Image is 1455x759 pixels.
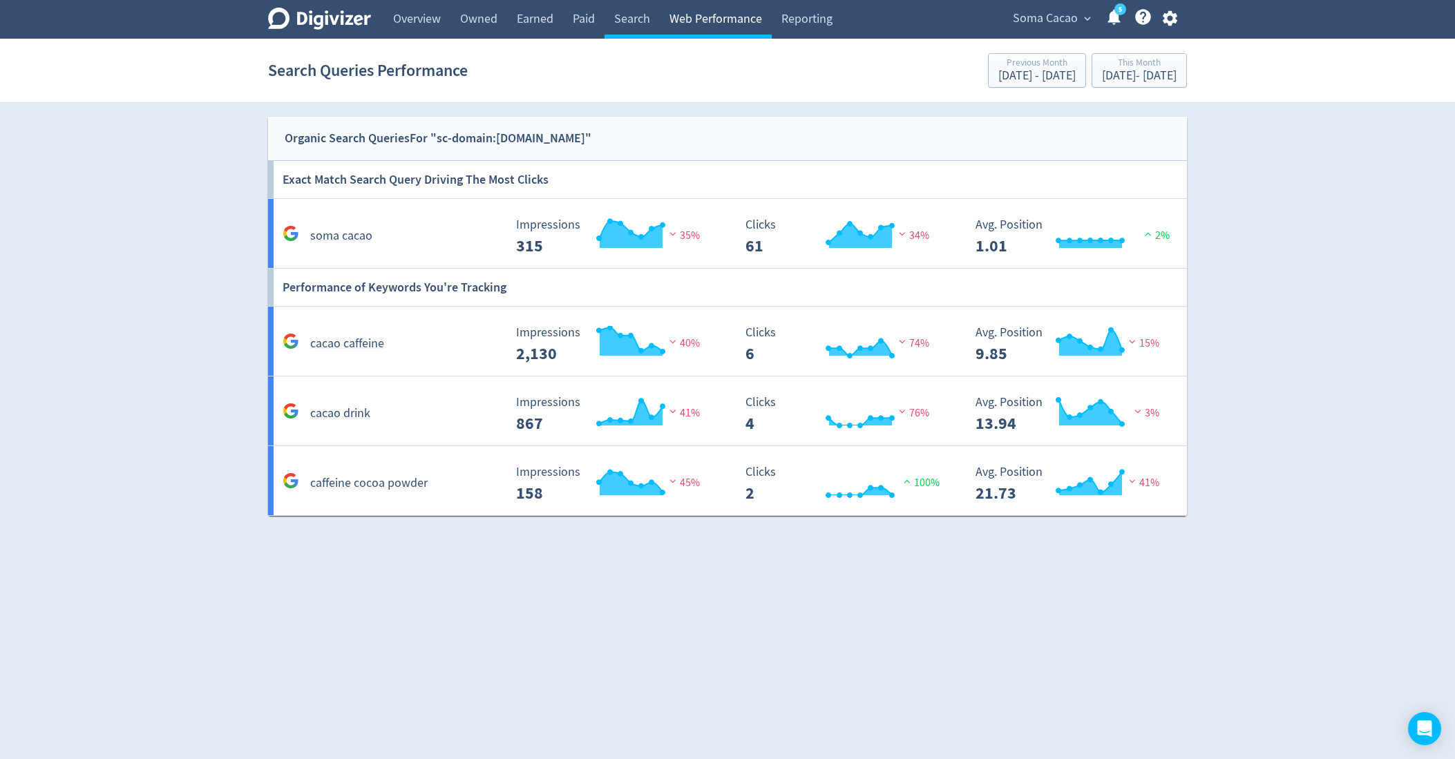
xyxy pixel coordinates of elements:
[283,161,549,198] h6: Exact Match Search Query Driving The Most Clicks
[283,225,299,242] svg: Google Analytics
[283,333,299,349] svg: Google Analytics
[900,476,940,490] span: 100%
[1013,8,1078,30] span: Soma Cacao
[509,465,716,502] svg: Impressions 158
[895,406,909,416] img: negative-performance.svg
[310,475,428,492] h5: caffeine cocoa powder
[1114,3,1126,15] a: 5
[739,396,946,432] svg: Clicks 4
[998,70,1076,82] div: [DATE] - [DATE]
[666,336,700,350] span: 40%
[969,465,1176,502] svg: Avg. Position 21.73
[900,476,914,486] img: positive-performance.svg
[1081,12,1094,25] span: expand_more
[268,376,1187,446] a: cacao drink Impressions 867 Impressions 867 41% Clicks 4 Clicks 4 76% Avg. Position 13.94 Avg. Po...
[1102,58,1177,70] div: This Month
[268,307,1187,376] a: cacao caffeine Impressions 2,130 Impressions 2,130 40% Clicks 6 Clicks 6 74% Avg. Position 9.85 A...
[895,336,929,350] span: 74%
[666,336,680,347] img: negative-performance.svg
[509,218,716,255] svg: Impressions 315
[1119,5,1122,15] text: 5
[666,229,700,242] span: 35%
[509,396,716,432] svg: Impressions 867
[969,326,1176,363] svg: Avg. Position 9.85
[1125,476,1159,490] span: 41%
[895,336,909,347] img: negative-performance.svg
[998,58,1076,70] div: Previous Month
[1131,406,1159,420] span: 3%
[283,269,506,306] h6: Performance of Keywords You're Tracking
[285,128,591,148] div: Organic Search Queries For "sc-domain:[DOMAIN_NAME]"
[1008,8,1094,30] button: Soma Cacao
[1125,336,1139,347] img: negative-performance.svg
[283,403,299,419] svg: Google Analytics
[666,476,680,486] img: negative-performance.svg
[969,218,1176,255] svg: Avg. Position 1.01
[739,218,946,255] svg: Clicks 61
[666,406,700,420] span: 41%
[1131,406,1145,416] img: negative-performance.svg
[895,406,929,420] span: 76%
[1125,336,1159,350] span: 15%
[268,446,1187,516] a: caffeine cocoa powder Impressions 158 Impressions 158 45% Clicks 2 Clicks 2 100% Avg. Position 21...
[1125,476,1139,486] img: negative-performance.svg
[1141,229,1170,242] span: 2%
[509,326,716,363] svg: Impressions 2,130
[969,396,1176,432] svg: Avg. Position 13.94
[310,336,384,352] h5: cacao caffeine
[310,405,370,422] h5: cacao drink
[268,48,468,93] h1: Search Queries Performance
[283,472,299,489] svg: Google Analytics
[1102,70,1177,82] div: [DATE] - [DATE]
[1408,712,1441,745] div: Open Intercom Messenger
[739,326,946,363] svg: Clicks 6
[666,229,680,239] img: negative-performance.svg
[1092,53,1187,88] button: This Month[DATE]- [DATE]
[666,476,700,490] span: 45%
[666,406,680,416] img: negative-performance.svg
[739,465,946,502] svg: Clicks 2
[1141,229,1155,239] img: positive-performance.svg
[895,229,909,239] img: negative-performance.svg
[895,229,929,242] span: 34%
[988,53,1086,88] button: Previous Month[DATE] - [DATE]
[268,199,1187,269] a: soma cacao Impressions 315 Impressions 315 35% Clicks 61 Clicks 61 34% Avg. Position 1.01 Avg. Po...
[310,228,372,244] h5: soma cacao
